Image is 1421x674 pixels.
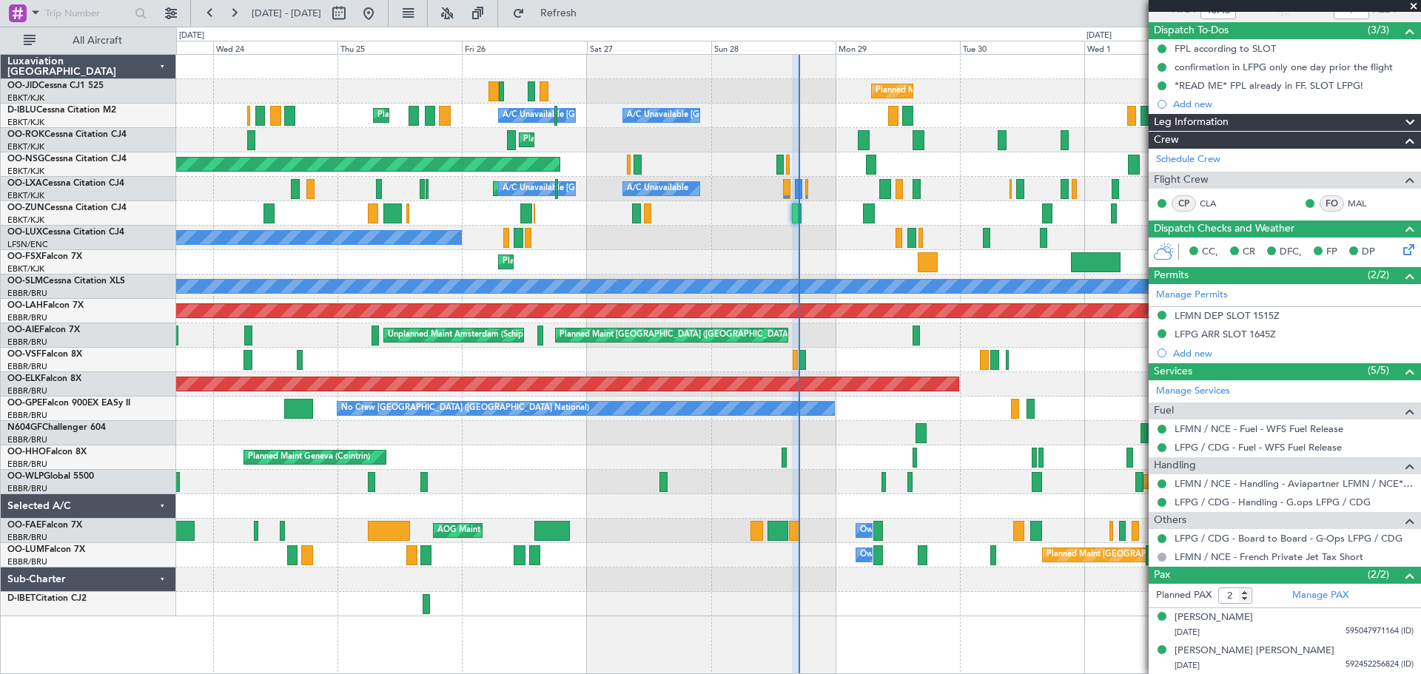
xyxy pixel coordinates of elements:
[7,410,47,421] a: EBBR/BRU
[1175,496,1371,508] a: LFPG / CDG - Handling - G.ops LFPG / CDG
[1175,644,1334,658] div: [PERSON_NAME] [PERSON_NAME]
[7,215,44,226] a: EBKT/KJK
[1175,309,1280,322] div: LFMN DEP SLOT 1515Z
[7,130,44,139] span: OO-ROK
[7,545,85,554] a: OO-LUMFalcon 7X
[7,521,82,530] a: OO-FAEFalcon 7X
[1175,550,1363,563] a: LFMN / NCE - French Private Jet Tax Short
[1346,658,1414,671] span: 592452256824 (ID)
[7,117,44,128] a: EBKT/KJK
[7,106,116,115] a: D-IBLUCessna Citation M2
[7,594,87,603] a: D-IBETCitation CJ2
[1280,245,1302,260] span: DFC,
[523,129,696,151] div: Planned Maint Kortrijk-[GEOGRAPHIC_DATA]
[7,374,81,383] a: OO-ELKFalcon 8X
[1175,627,1200,638] span: [DATE]
[7,252,82,261] a: OO-FSXFalcon 7X
[7,594,36,603] span: D-IBET
[1154,567,1170,584] span: Pax
[7,521,41,530] span: OO-FAE
[1175,61,1393,73] div: confirmation in LFPG only one day prior the flight
[1368,22,1389,38] span: (3/3)
[1175,532,1402,545] a: LFPG / CDG - Board to Board - G-Ops LFPG / CDG
[836,41,960,54] div: Mon 29
[1173,347,1414,360] div: Add new
[627,104,863,127] div: A/C Unavailable [GEOGRAPHIC_DATA]-[GEOGRAPHIC_DATA]
[7,92,44,104] a: EBKT/KJK
[7,228,42,237] span: OO-LUX
[38,36,156,46] span: All Aircraft
[7,277,43,286] span: OO-SLM
[860,519,961,542] div: Owner Melsbroek Air Base
[7,556,47,567] a: EBBR/BRU
[7,448,87,456] a: OO-HHOFalcon 8X
[1154,114,1229,131] span: Leg Information
[1292,588,1348,603] a: Manage PAX
[1175,477,1414,490] a: LFMN / NCE - Handling - Aviapartner LFMN / NCE*****MY HANDLING****
[1156,288,1228,303] a: Manage Permits
[503,178,778,200] div: A/C Unavailable [GEOGRAPHIC_DATA] ([GEOGRAPHIC_DATA] National)
[7,155,127,164] a: OO-NSGCessna Citation CJ4
[252,7,321,20] span: [DATE] - [DATE]
[7,81,104,90] a: OO-JIDCessna CJ1 525
[7,288,47,299] a: EBBR/BRU
[7,350,41,359] span: OO-VSF
[7,448,46,456] span: OO-HHO
[7,141,44,152] a: EBKT/KJK
[1154,132,1179,149] span: Crew
[7,399,130,408] a: OO-GPEFalcon 900EX EASy II
[7,399,42,408] span: OO-GPE
[16,29,161,53] button: All Aircraft
[337,41,462,54] div: Thu 25
[7,350,82,359] a: OO-VSFFalcon 8X
[388,324,537,346] div: Unplanned Maint Amsterdam (Schiphol)
[1173,98,1414,110] div: Add new
[1348,197,1381,210] a: MAL
[1175,79,1363,92] div: *READ ME* FPL already in FF. SLOT LFPG!
[1175,42,1276,55] div: FPL according to SLOT
[7,374,41,383] span: OO-ELK
[377,104,542,127] div: Planned Maint Nice ([GEOGRAPHIC_DATA])
[179,30,204,42] div: [DATE]
[7,423,42,432] span: N604GF
[248,446,370,468] div: Planned Maint Geneva (Cointrin)
[503,104,778,127] div: A/C Unavailable [GEOGRAPHIC_DATA] ([GEOGRAPHIC_DATA] National)
[213,41,337,54] div: Wed 24
[1154,172,1209,189] span: Flight Crew
[7,301,84,310] a: OO-LAHFalcon 7X
[7,263,44,274] a: EBKT/KJK
[437,519,617,542] div: AOG Maint [US_STATE] ([GEOGRAPHIC_DATA])
[876,80,1048,102] div: Planned Maint Kortrijk-[GEOGRAPHIC_DATA]
[7,252,41,261] span: OO-FSX
[7,312,47,323] a: EBBR/BRU
[1346,625,1414,638] span: 595047971164 (ID)
[1086,30,1112,42] div: [DATE]
[7,483,47,494] a: EBBR/BRU
[503,251,675,273] div: Planned Maint Kortrijk-[GEOGRAPHIC_DATA]
[1202,245,1218,260] span: CC,
[1156,384,1230,399] a: Manage Services
[7,385,47,397] a: EBBR/BRU
[1368,363,1389,378] span: (5/5)
[1154,512,1186,529] span: Others
[7,155,44,164] span: OO-NSG
[1148,471,1254,493] div: Planned Maint Milan (Linate)
[1047,544,1314,566] div: Planned Maint [GEOGRAPHIC_DATA] ([GEOGRAPHIC_DATA] National)
[7,81,38,90] span: OO-JID
[1320,195,1344,212] div: FO
[497,178,670,200] div: Planned Maint Kortrijk-[GEOGRAPHIC_DATA]
[1362,245,1375,260] span: DP
[7,326,39,334] span: OO-AIE
[1175,660,1200,671] span: [DATE]
[1326,245,1337,260] span: FP
[7,190,44,201] a: EBKT/KJK
[1243,245,1255,260] span: CR
[860,544,961,566] div: Owner Melsbroek Air Base
[528,8,590,18] span: Refresh
[7,459,47,470] a: EBBR/BRU
[1175,610,1253,625] div: [PERSON_NAME]
[7,166,44,177] a: EBKT/KJK
[7,301,43,310] span: OO-LAH
[1172,195,1196,212] div: CP
[1200,197,1233,210] a: CLA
